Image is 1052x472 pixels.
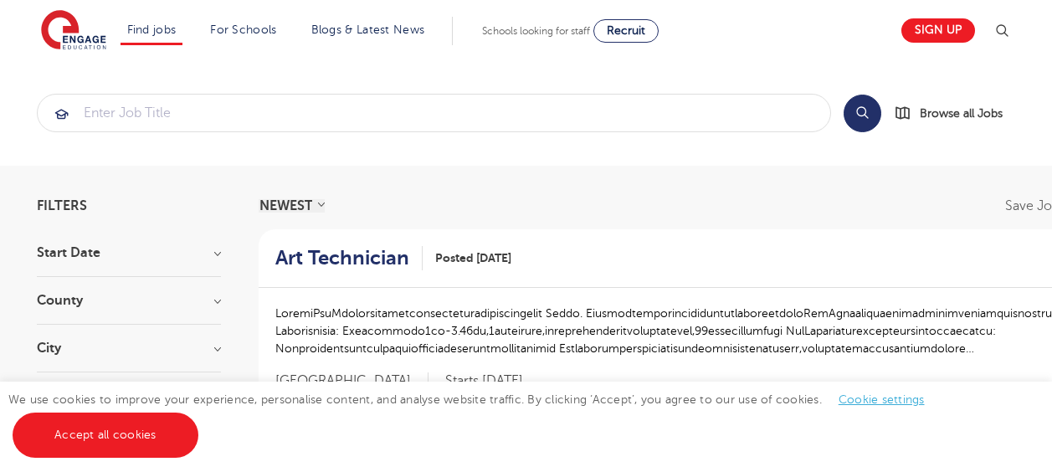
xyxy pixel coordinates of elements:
a: Browse all Jobs [895,104,1016,123]
span: Recruit [607,24,645,37]
h3: City [37,341,221,355]
div: Submit [37,94,831,132]
span: We use cookies to improve your experience, personalise content, and analyse website traffic. By c... [8,393,942,441]
a: Sign up [901,18,975,43]
img: Engage Education [41,10,106,52]
a: Blogs & Latest News [311,23,425,36]
a: For Schools [210,23,276,36]
a: Cookie settings [839,393,925,406]
span: Browse all Jobs [920,104,1003,123]
span: Schools looking for staff [482,25,590,37]
h3: Start Date [37,246,221,259]
span: Filters [37,199,87,213]
a: Accept all cookies [13,413,198,458]
a: Art Technician [275,246,423,270]
a: Find jobs [127,23,177,36]
input: Submit [38,95,830,131]
button: Search [844,95,881,132]
a: Recruit [593,19,659,43]
span: Posted [DATE] [435,249,511,267]
h2: Art Technician [275,246,409,270]
span: [GEOGRAPHIC_DATA] [275,372,428,390]
p: Starts [DATE] [445,372,523,390]
h3: County [37,294,221,307]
